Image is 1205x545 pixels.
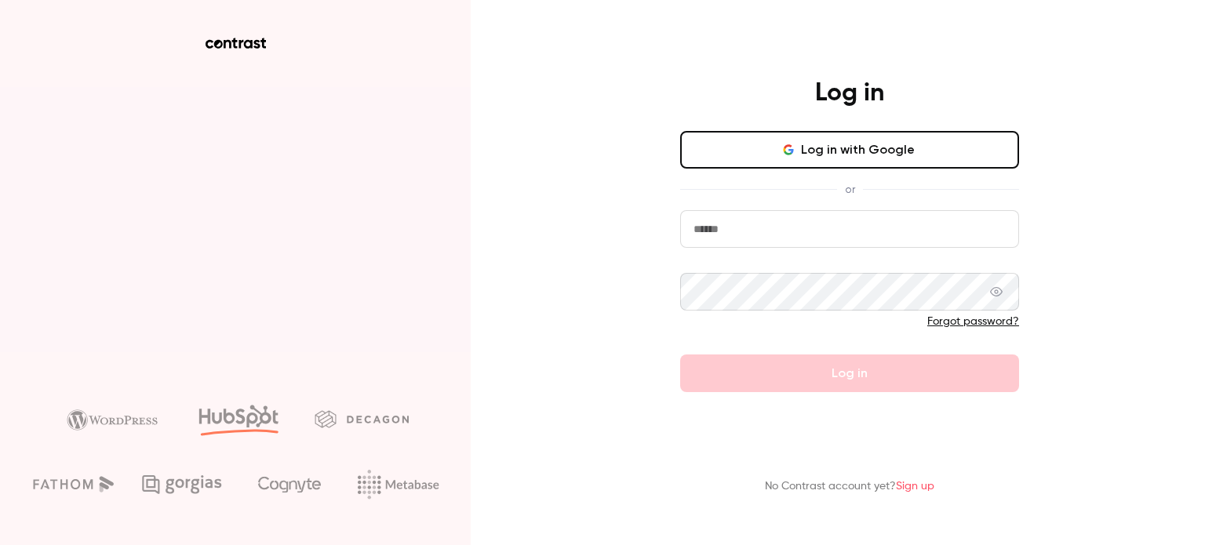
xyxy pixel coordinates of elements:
h4: Log in [815,78,884,109]
a: Sign up [896,481,934,492]
button: Log in with Google [680,131,1019,169]
a: Forgot password? [927,316,1019,327]
span: or [837,181,863,198]
p: No Contrast account yet? [765,478,934,495]
img: decagon [315,410,409,427]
